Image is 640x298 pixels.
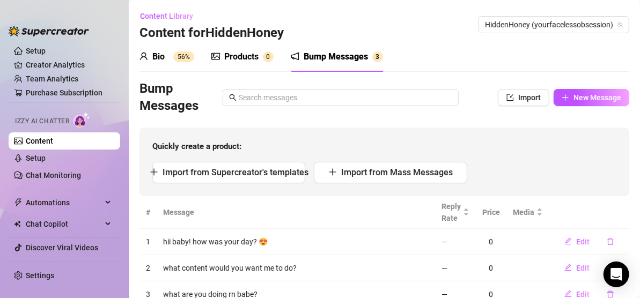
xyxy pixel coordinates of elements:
[485,17,623,33] span: HiddenHoney (yourfacelessobsession)
[476,196,506,229] th: Price
[26,194,102,211] span: Automations
[564,290,572,297] span: edit
[139,229,157,255] td: 1
[435,229,476,255] td: —
[598,233,623,250] button: delete
[607,290,614,298] span: delete
[556,259,598,277] button: Edit
[562,94,569,101] span: plus
[163,167,308,177] span: Import from Supercreator's templates
[576,264,590,272] span: Edit
[139,196,157,229] th: #
[506,196,549,229] th: Media
[304,50,368,63] div: Bump Messages
[442,200,461,224] span: Reply Rate
[139,8,202,25] button: Content Library
[576,237,590,246] span: Edit
[26,56,112,73] a: Creator Analytics
[9,26,89,36] img: logo-BBDzfeDw.svg
[291,52,299,61] span: notification
[376,53,380,61] span: 3
[506,94,514,101] span: import
[15,116,69,126] span: Izzy AI Chatter
[224,50,259,63] div: Products
[26,47,46,55] a: Setup
[341,167,453,177] span: Import from Mass Messages
[263,51,274,62] sup: 0
[435,196,476,229] th: Reply Rate
[617,21,623,28] span: team
[157,196,435,229] th: Message
[372,51,383,62] sup: 3
[140,12,193,20] span: Content Library
[513,206,534,218] span: Media
[564,264,572,271] span: edit
[26,154,46,162] a: Setup
[157,229,435,255] td: hii baby! how was your day? 😍
[26,171,81,180] a: Chat Monitoring
[26,243,98,252] a: Discover Viral Videos
[26,271,54,280] a: Settings
[139,80,209,115] h3: Bump Messages
[498,89,549,106] button: Import
[239,92,452,103] input: Search messages
[26,88,102,97] a: Purchase Subscription
[328,168,337,176] span: plus
[14,220,21,228] img: Chat Copilot
[564,237,572,245] span: edit
[556,233,598,250] button: Edit
[482,262,500,274] div: 0
[518,93,541,102] span: Import
[139,255,157,281] td: 2
[26,74,78,83] a: Team Analytics
[573,93,621,102] span: New Message
[482,236,500,248] div: 0
[26,137,53,145] a: Content
[435,255,476,281] td: —
[150,168,158,176] span: plus
[211,52,220,61] span: picture
[152,50,165,63] div: Bio
[14,198,23,207] span: thunderbolt
[152,141,241,151] strong: Quickly create a product:
[598,259,623,277] button: delete
[604,262,629,287] div: Open Intercom Messenger
[314,162,467,183] button: Import from Mass Messages
[157,255,435,281] td: what content would you want me to do?
[26,215,102,233] span: Chat Copilot
[229,94,237,101] span: search
[73,112,90,128] img: AI Chatter
[554,89,629,106] button: New Message
[173,51,194,62] sup: 56%
[139,25,284,42] h3: Content for HiddenHoney
[607,238,614,245] span: delete
[139,52,148,61] span: user
[152,162,305,183] button: Import from Supercreator's templates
